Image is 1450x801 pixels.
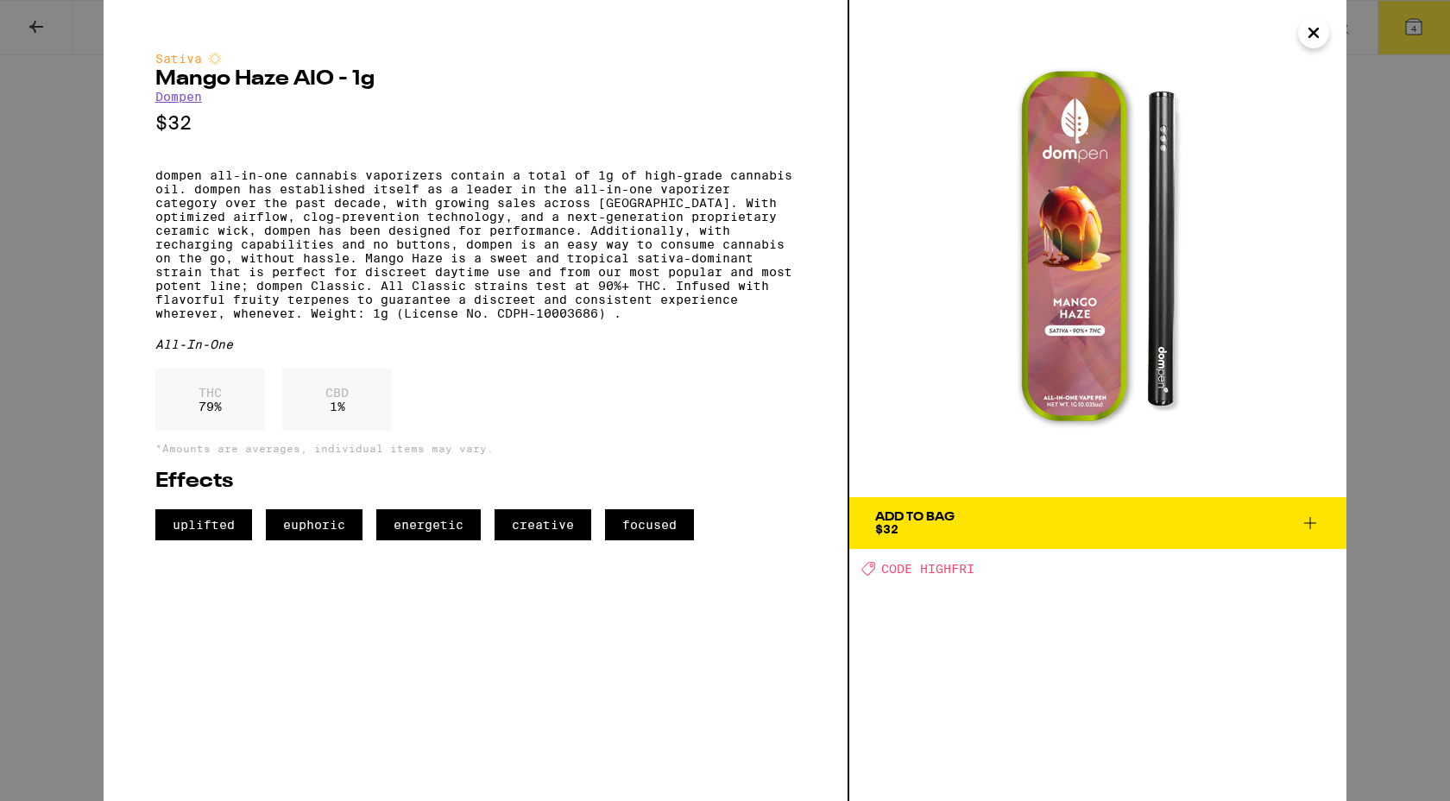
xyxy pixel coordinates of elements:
p: THC [199,386,222,400]
span: euphoric [266,509,362,540]
h2: Effects [155,471,796,492]
span: uplifted [155,509,252,540]
div: 79 % [155,369,265,431]
span: creative [495,509,591,540]
div: Add To Bag [875,511,955,523]
img: sativaColor.svg [208,52,222,66]
p: CBD [325,386,349,400]
span: focused [605,509,694,540]
button: Close [1298,17,1329,48]
p: *Amounts are averages, individual items may vary. [155,443,796,454]
div: 1 % [282,369,392,431]
div: All-In-One [155,337,796,351]
div: Sativa [155,52,796,66]
button: Add To Bag$32 [849,497,1346,549]
span: CODE HIGHFRI [881,562,974,576]
p: $32 [155,112,796,134]
span: Hi. Need any help? [10,12,124,26]
p: dompen all-in-one cannabis vaporizers contain a total of 1g of high-grade cannabis oil. dompen ha... [155,168,796,320]
span: $32 [875,522,898,536]
h2: Mango Haze AIO - 1g [155,69,796,90]
span: energetic [376,509,481,540]
a: Dompen [155,90,202,104]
